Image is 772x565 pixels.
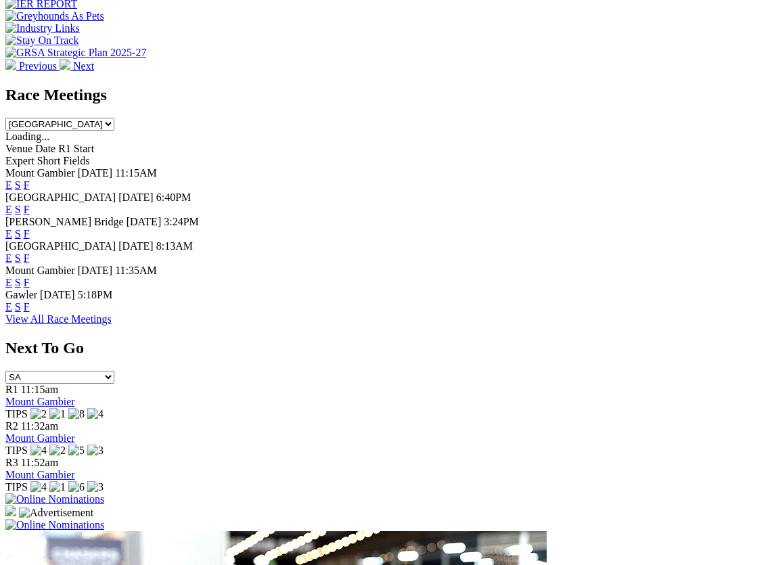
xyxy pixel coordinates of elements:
h2: Race Meetings [5,86,767,104]
span: 11:15AM [115,167,157,179]
img: Stay On Track [5,35,78,47]
img: Industry Links [5,22,80,35]
a: E [5,301,12,313]
a: F [24,301,30,313]
span: Mount Gambier [5,167,75,179]
span: 6:40PM [156,191,191,203]
span: [GEOGRAPHIC_DATA] [5,191,116,203]
span: [GEOGRAPHIC_DATA] [5,240,116,252]
span: [DATE] [118,240,154,252]
span: 11:15am [21,384,58,395]
img: 6 [68,481,85,493]
span: R2 [5,420,18,432]
span: R1 [5,384,18,395]
span: Gawler [5,289,37,300]
img: chevron-right-pager-white.svg [60,59,70,70]
a: E [5,179,12,191]
a: Mount Gambier [5,432,75,444]
a: S [15,252,21,264]
span: TIPS [5,445,28,456]
a: E [5,277,12,288]
img: 5 [68,445,85,457]
img: Online Nominations [5,519,104,531]
img: chevron-left-pager-white.svg [5,59,16,70]
img: Advertisement [19,507,93,519]
img: 1 [49,481,66,493]
a: F [24,252,30,264]
span: Fields [63,155,89,166]
span: 5:18PM [78,289,113,300]
a: E [5,204,12,215]
img: 4 [87,408,104,420]
span: Date [35,143,55,154]
img: GRSA Strategic Plan 2025-27 [5,47,146,59]
span: [PERSON_NAME] Bridge [5,216,124,227]
span: Short [37,155,61,166]
img: 3 [87,481,104,493]
span: TIPS [5,481,28,493]
span: Venue [5,143,32,154]
img: 2 [49,445,66,457]
a: Previous [5,60,60,72]
span: Expert [5,155,35,166]
span: [DATE] [118,191,154,203]
span: [DATE] [40,289,75,300]
span: R1 Start [58,143,94,154]
a: Mount Gambier [5,396,75,407]
img: 3 [87,445,104,457]
a: Next [60,60,94,72]
span: 11:32am [21,420,58,432]
span: 8:13AM [156,240,193,252]
span: Loading... [5,131,49,142]
a: S [15,301,21,313]
a: Mount Gambier [5,469,75,480]
a: S [15,228,21,240]
img: 2 [30,408,47,420]
img: 4 [30,481,47,493]
span: 3:24PM [164,216,199,227]
span: [DATE] [127,216,162,227]
a: F [24,277,30,288]
span: 11:52am [21,457,58,468]
img: 1 [49,408,66,420]
h2: Next To Go [5,339,767,357]
a: E [5,228,12,240]
span: [DATE] [78,265,113,276]
img: Greyhounds As Pets [5,10,104,22]
span: Next [73,60,94,72]
span: R3 [5,457,18,468]
a: F [24,204,30,215]
a: S [15,179,21,191]
span: 11:35AM [115,265,157,276]
img: 8 [68,408,85,420]
a: View All Race Meetings [5,313,112,325]
span: TIPS [5,408,28,420]
img: 15187_Greyhounds_GreysPlayCentral_Resize_SA_WebsiteBanner_300x115_2025.jpg [5,505,16,516]
a: F [24,228,30,240]
span: Previous [19,60,57,72]
img: 4 [30,445,47,457]
a: F [24,179,30,191]
span: [DATE] [78,167,113,179]
a: S [15,204,21,215]
img: Online Nominations [5,493,104,505]
a: E [5,252,12,264]
a: S [15,277,21,288]
span: Mount Gambier [5,265,75,276]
